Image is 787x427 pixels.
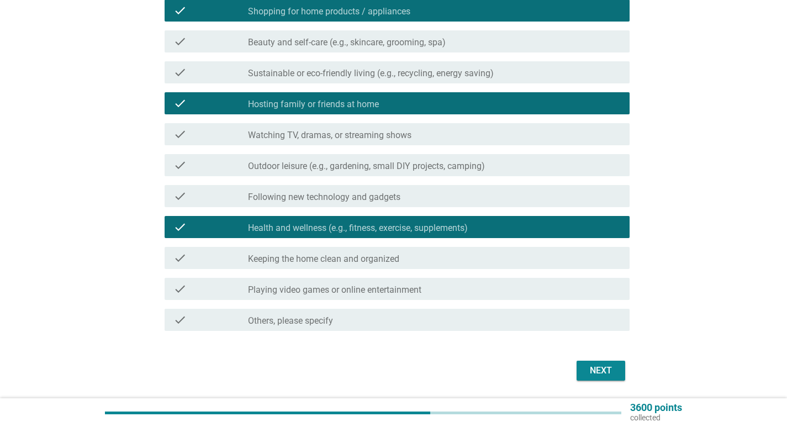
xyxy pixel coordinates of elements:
[248,161,485,172] label: Outdoor leisure (e.g., gardening, small DIY projects, camping)
[173,35,187,48] i: check
[248,130,411,141] label: Watching TV, dramas, or streaming shows
[173,251,187,265] i: check
[248,6,410,17] label: Shopping for home products / appliances
[248,223,468,234] label: Health and wellness (e.g., fitness, exercise, supplements)
[173,189,187,203] i: check
[248,284,421,296] label: Playing video games or online entertainment
[173,282,187,296] i: check
[173,66,187,79] i: check
[173,220,187,234] i: check
[248,99,379,110] label: Hosting family or friends at home
[248,192,400,203] label: Following new technology and gadgets
[173,4,187,17] i: check
[173,128,187,141] i: check
[248,254,399,265] label: Keeping the home clean and organized
[630,413,682,423] p: collected
[173,159,187,172] i: check
[173,313,187,326] i: check
[577,361,625,381] button: Next
[248,315,333,326] label: Others, please specify
[585,364,616,377] div: Next
[630,403,682,413] p: 3600 points
[173,97,187,110] i: check
[248,68,494,79] label: Sustainable or eco-friendly living (e.g., recycling, energy saving)
[248,37,446,48] label: Beauty and self-care (e.g., skincare, grooming, spa)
